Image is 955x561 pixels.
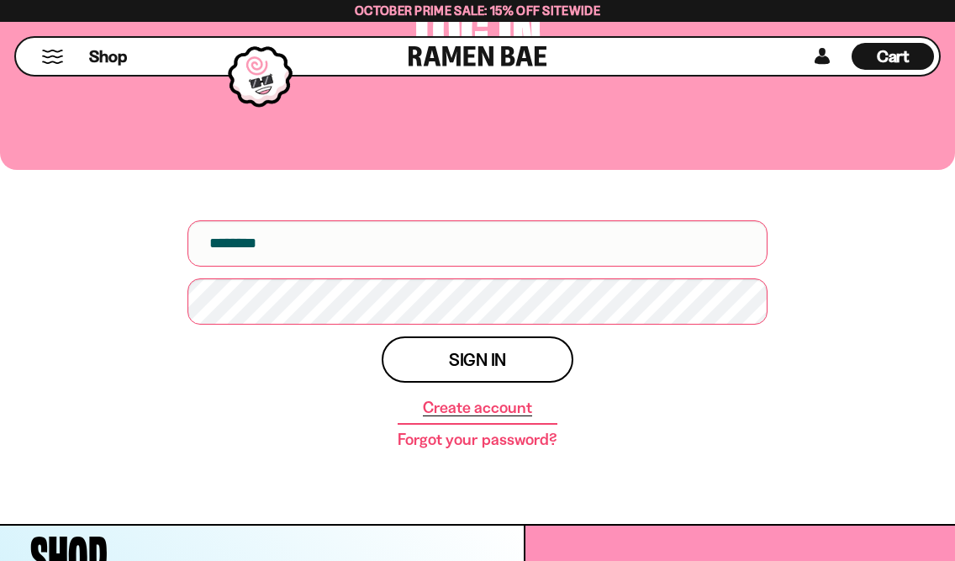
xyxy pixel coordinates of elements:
a: Create account [423,400,532,416]
button: Mobile Menu Trigger [41,50,64,64]
span: October Prime Sale: 15% off Sitewide [355,3,600,19]
span: Shop [89,45,127,68]
div: Cart [852,38,934,75]
span: Cart [877,46,910,66]
button: Sign in [382,336,573,383]
a: Forgot your password? [398,431,557,448]
a: Shop [89,43,127,70]
span: Sign in [449,351,506,368]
